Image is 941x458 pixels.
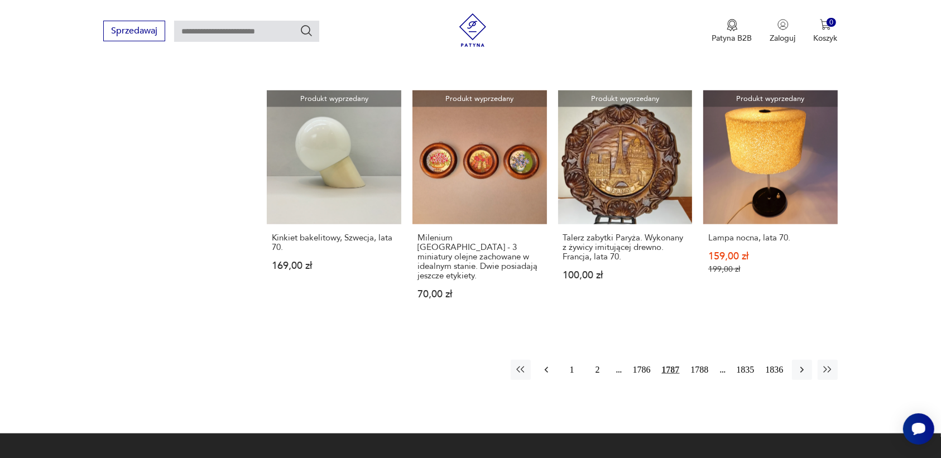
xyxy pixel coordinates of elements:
[588,360,608,380] button: 2
[712,19,752,44] a: Ikona medaluPatyna B2B
[659,360,683,380] button: 1787
[562,360,582,380] button: 1
[103,21,165,41] button: Sprzedawaj
[563,271,688,280] p: 100,00 zł
[903,413,934,445] iframe: Smartsupp widget button
[827,18,836,27] div: 0
[630,360,654,380] button: 1786
[814,19,838,44] button: 0Koszyk
[417,233,542,281] h3: Milenium [GEOGRAPHIC_DATA] - 3 miniatury olejne zachowane w idealnym stanie. Dwie posiadają jeszc...
[456,13,489,47] img: Patyna - sklep z meblami i dekoracjami vintage
[688,360,712,380] button: 1788
[763,360,786,380] button: 1836
[734,360,757,380] button: 1835
[777,19,789,30] img: Ikonka użytkownika
[814,33,838,44] p: Koszyk
[300,24,313,37] button: Szukaj
[267,90,401,321] a: Produkt wyprzedanyKinkiet bakelitowy, Szwecja, lata 70.Kinkiet bakelitowy, Szwecja, lata 70.169,0...
[563,233,688,262] h3: Talerz zabytki Paryża. Wykonany z żywicy imitującej drewno. Francja, lata 70.
[708,252,833,261] p: 159,00 zł
[770,19,796,44] button: Zaloguj
[708,264,833,274] p: 199,00 zł
[103,28,165,36] a: Sprzedawaj
[770,33,796,44] p: Zaloguj
[703,90,838,321] a: Produkt wyprzedanyLampa nocna, lata 70.Lampa nocna, lata 70.159,00 zł199,00 zł
[708,233,833,243] h3: Lampa nocna, lata 70.
[558,90,693,321] a: Produkt wyprzedanyTalerz zabytki Paryża. Wykonany z żywicy imitującej drewno. Francja, lata 70.Ta...
[272,261,396,271] p: 169,00 zł
[417,290,542,299] p: 70,00 zł
[712,33,752,44] p: Patyna B2B
[272,233,396,252] h3: Kinkiet bakelitowy, Szwecja, lata 70.
[712,19,752,44] button: Patyna B2B
[727,19,738,31] img: Ikona medalu
[412,90,547,321] a: Produkt wyprzedanyMilenium Kraków - 3 miniatury olejne zachowane w idealnym stanie. Dwie posiadaj...
[820,19,831,30] img: Ikona koszyka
